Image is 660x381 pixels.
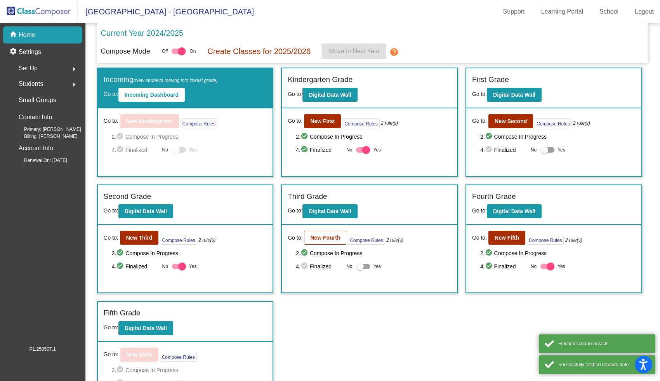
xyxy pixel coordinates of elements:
mat-icon: check_circle [485,262,494,271]
i: 2 rule(s) [573,120,590,127]
span: 4. Finalized [112,145,158,155]
span: Yes [373,262,381,271]
span: 4. Finalized [296,262,342,271]
span: Yes [189,262,197,271]
span: 2. Compose In Progress [296,132,451,141]
button: Compose Rules [527,235,564,245]
span: 2. Compose In Progress [296,249,451,258]
b: Incoming Dashboard [125,92,179,98]
span: Renewal On: [DATE] [12,157,67,164]
span: Go to: [288,207,302,214]
button: Move to Next Year [322,43,386,59]
span: Go to: [104,207,118,214]
label: Fifth Grade [104,308,141,319]
span: 2. Compose In Progress [112,365,267,375]
span: On [189,48,196,55]
b: Digital Data Wall [309,208,351,214]
span: Go to: [472,91,487,97]
span: Go to: [472,117,487,125]
a: Logout [629,5,660,18]
button: New Kindergarten [120,114,179,128]
b: Digital Data Wall [493,208,535,214]
span: 2. Compose In Progress [480,132,636,141]
label: Third Grade [288,191,327,202]
span: Primary: [PERSON_NAME] [12,126,81,133]
mat-icon: check_circle [300,249,310,258]
span: 2. Compose In Progress [480,249,636,258]
span: No [162,146,168,153]
mat-icon: check_circle [485,145,494,155]
button: Digital Data Wall [302,88,357,102]
div: Fetched school contacts [558,340,650,347]
i: 2 rule(s) [198,237,215,244]
b: New Kindergarten [126,118,173,124]
span: Go to: [472,234,487,242]
span: Go to: [104,117,118,125]
button: New Sixth [120,348,158,362]
a: School [593,5,625,18]
button: New Fifth [488,231,525,245]
span: Yes [189,145,197,155]
a: Learning Portal [535,5,590,18]
label: First Grade [472,74,509,85]
mat-icon: check_circle [116,365,125,375]
b: New Second [495,118,527,124]
label: Second Grade [104,191,151,202]
button: Digital Data Wall [302,204,357,218]
span: 4. Finalized [480,145,527,155]
span: Go to: [472,207,487,214]
span: Yes [558,262,565,271]
span: Go to: [104,91,118,97]
span: No [531,146,537,153]
button: Compose Rules [535,118,571,128]
span: No [346,146,352,153]
b: Digital Data Wall [493,92,535,98]
button: Digital Data Wall [118,321,173,335]
mat-icon: check_circle [485,249,494,258]
b: New Fourth [310,235,340,241]
span: Set Up [19,63,38,74]
span: Go to: [288,234,302,242]
mat-icon: check_circle [116,262,125,271]
label: Fourth Grade [472,191,516,202]
label: Incoming [104,74,218,85]
button: Digital Data Wall [487,204,542,218]
mat-icon: home [9,30,19,40]
mat-icon: help [389,47,399,57]
b: Digital Data Wall [309,92,351,98]
span: (New students moving into lowest grade) [134,78,218,83]
p: Settings [19,47,41,57]
i: 2 rule(s) [565,237,582,244]
span: 4. Finalized [480,262,527,271]
button: New Fourth [304,231,346,245]
label: Kindergarten Grade [288,74,353,85]
span: 2. Compose In Progress [112,132,267,141]
button: Compose Rules [342,118,379,128]
mat-icon: check_circle [116,249,125,258]
span: Go to: [288,91,302,97]
span: Go to: [288,117,302,125]
span: Move to Next Year [329,48,380,54]
span: [GEOGRAPHIC_DATA] - [GEOGRAPHIC_DATA] [78,5,254,18]
button: Compose Rules [181,118,217,128]
p: Account Info [19,143,53,154]
a: Support [497,5,531,18]
p: Contact Info [19,112,52,123]
span: Go to: [104,234,118,242]
span: 2. Compose In Progress [112,249,267,258]
mat-icon: settings [9,47,19,57]
button: Incoming Dashboard [118,88,185,102]
b: New Fifth [495,235,519,241]
span: Go to: [104,324,118,331]
mat-icon: check_circle [116,145,125,155]
span: 4. Finalized [296,145,342,155]
span: 4. Finalized [112,262,158,271]
mat-icon: arrow_right [69,80,79,89]
button: New First [304,114,341,128]
span: Off [162,48,168,55]
i: 2 rule(s) [386,237,403,244]
button: New Third [120,231,159,245]
mat-icon: arrow_right [69,64,79,74]
p: Current Year 2024/2025 [101,27,183,39]
span: Go to: [104,350,118,358]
